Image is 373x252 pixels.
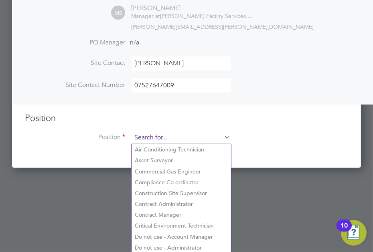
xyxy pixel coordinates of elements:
[341,220,367,246] button: Open Resource Center, 10 new notifications
[132,220,231,231] li: Critical Environment Technician
[132,166,231,177] li: Commercial Gas Engineer
[25,38,125,47] label: PO Manager
[131,23,314,30] span: [PERSON_NAME][EMAIL_ADDRESS][PERSON_NAME][DOMAIN_NAME]
[130,38,139,46] span: n/a
[132,232,231,242] li: Do not use - Account Manager
[341,226,348,236] div: 10
[25,81,125,89] label: Site Contact Number
[132,199,231,210] li: Contract Administrator
[131,4,251,12] div: [PERSON_NAME]
[132,155,231,166] li: Asset Surveyor
[132,144,231,155] li: Air Conditioning Technician
[25,133,125,141] label: Position
[132,132,231,144] input: Search for...
[132,177,231,188] li: Compliance Co-ordinator
[132,188,231,199] li: Construction Site Supervisor
[132,210,231,220] li: Contract Manager
[131,12,251,20] div: [PERSON_NAME] Facility Services Ltd
[131,12,160,20] span: Manager at
[111,6,125,20] span: MS
[25,59,125,67] label: Site Contact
